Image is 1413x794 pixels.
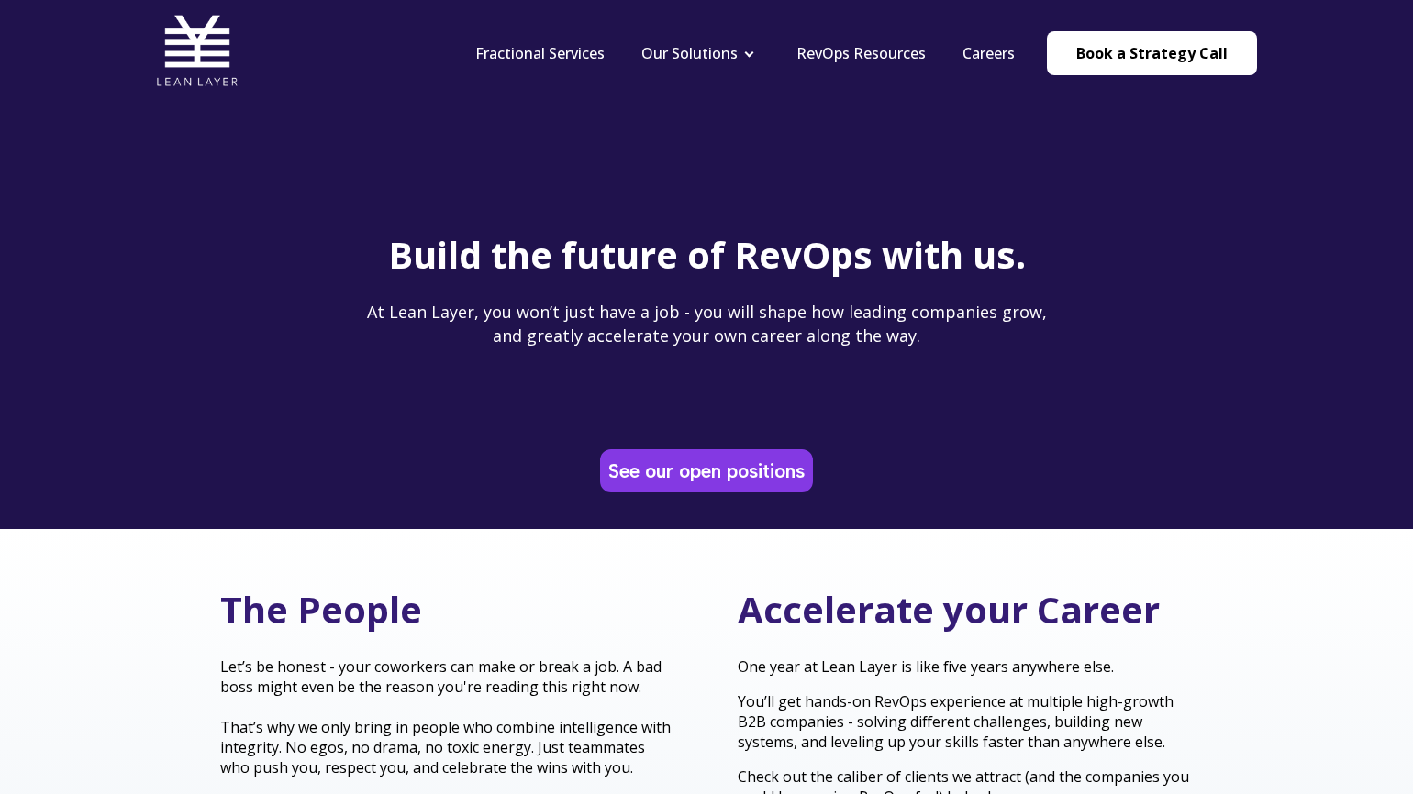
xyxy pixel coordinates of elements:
p: One year at Lean Layer is like five years anywhere else. [738,656,1193,677]
p: You’ll get hands-on RevOps experience at multiple high-growth B2B companies - solving different c... [738,691,1193,752]
span: The People [220,584,422,634]
span: Accelerate your Career [738,584,1160,634]
a: Fractional Services [475,43,605,63]
span: Let’s be honest - your coworkers can make or break a job. A bad boss might even be the reason you... [220,656,662,697]
a: RevOps Resources [796,43,926,63]
a: See our open positions [604,453,809,489]
img: Lean Layer Logo [156,9,239,92]
span: At Lean Layer, you won’t just have a job - you will shape how leading companies grow, and greatly... [367,301,1047,346]
a: Careers [962,43,1015,63]
div: Navigation Menu [457,43,1033,63]
span: That’s why we only bring in people who combine intelligence with integrity. No egos, no drama, no... [220,717,671,777]
a: Book a Strategy Call [1047,31,1257,75]
span: Build the future of RevOps with us. [388,229,1026,280]
a: Our Solutions [641,43,738,63]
